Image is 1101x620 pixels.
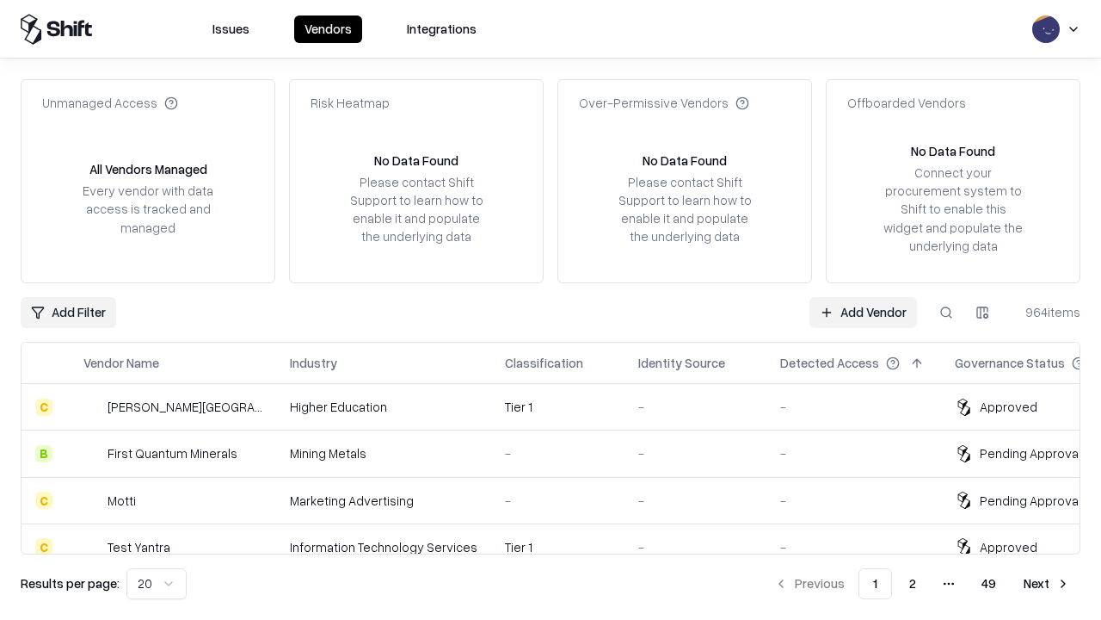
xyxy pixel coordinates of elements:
[858,568,892,599] button: 1
[638,444,753,462] div: -
[980,444,1081,462] div: Pending Approval
[290,398,477,416] div: Higher Education
[638,398,753,416] div: -
[35,492,52,509] div: C
[505,444,611,462] div: -
[108,538,170,556] div: Test Yantra
[847,94,966,112] div: Offboarded Vendors
[77,182,219,236] div: Every vendor with data access is tracked and managed
[968,568,1010,599] button: 49
[505,538,611,556] div: Tier 1
[955,354,1065,372] div: Governance Status
[294,15,362,43] button: Vendors
[780,398,927,416] div: -
[83,445,101,462] img: First Quantum Minerals
[290,492,477,510] div: Marketing Advertising
[290,354,337,372] div: Industry
[89,160,207,178] div: All Vendors Managed
[202,15,260,43] button: Issues
[638,492,753,510] div: -
[311,94,390,112] div: Risk Heatmap
[980,398,1037,416] div: Approved
[980,538,1037,556] div: Approved
[35,399,52,416] div: C
[505,492,611,510] div: -
[780,538,927,556] div: -
[809,297,917,328] a: Add Vendor
[83,538,101,555] img: Test Yantra
[638,354,725,372] div: Identity Source
[911,142,995,160] div: No Data Found
[613,173,756,246] div: Please contact Shift Support to learn how to enable it and populate the underlying data
[108,444,237,462] div: First Quantum Minerals
[579,94,749,112] div: Over-Permissive Vendors
[290,538,477,556] div: Information Technology Services
[397,15,487,43] button: Integrations
[108,492,136,510] div: Motti
[780,492,927,510] div: -
[83,399,101,416] img: Reichman University
[21,574,120,592] p: Results per page:
[35,445,52,462] div: B
[42,94,178,112] div: Unmanaged Access
[505,398,611,416] div: Tier 1
[505,354,583,372] div: Classification
[83,492,101,509] img: Motti
[980,492,1081,510] div: Pending Approval
[35,538,52,555] div: C
[895,568,930,599] button: 2
[374,152,458,170] div: No Data Found
[21,297,116,328] button: Add Filter
[83,354,159,372] div: Vendor Name
[345,173,488,246] div: Please contact Shift Support to learn how to enable it and populate the underlying data
[1012,303,1080,321] div: 964 items
[780,354,879,372] div: Detected Access
[290,444,477,462] div: Mining Metals
[764,568,1080,599] nav: pagination
[108,398,262,416] div: [PERSON_NAME][GEOGRAPHIC_DATA]
[643,152,727,170] div: No Data Found
[882,164,1024,255] div: Connect your procurement system to Shift to enable this widget and populate the underlying data
[638,538,753,556] div: -
[1013,568,1080,599] button: Next
[780,444,927,462] div: -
